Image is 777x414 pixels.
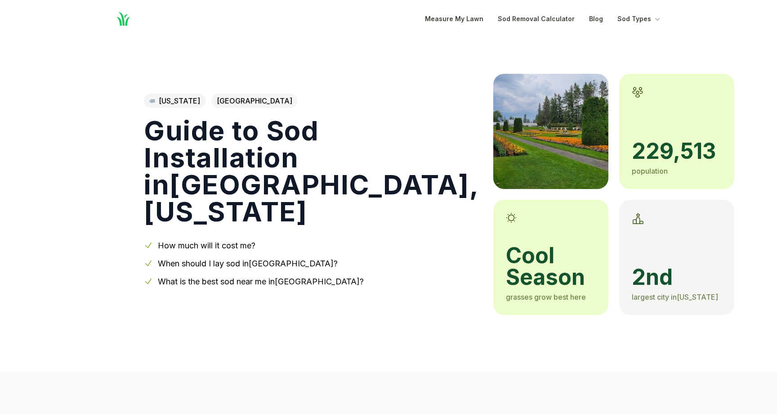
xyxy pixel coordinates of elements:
[158,259,338,268] a: When should I lay sod in[GEOGRAPHIC_DATA]?
[149,99,155,103] img: Washington state outline
[158,277,364,286] a: What is the best sod near me in[GEOGRAPHIC_DATA]?
[589,13,603,24] a: Blog
[158,241,255,250] a: How much will it cost me?
[506,292,586,301] span: grasses grow best here
[632,266,722,288] span: 2nd
[632,292,718,301] span: largest city in [US_STATE]
[506,245,596,288] span: cool season
[632,166,668,175] span: population
[498,13,575,24] a: Sod Removal Calculator
[144,117,479,225] h1: Guide to Sod Installation in [GEOGRAPHIC_DATA] , [US_STATE]
[632,140,722,162] span: 229,513
[493,74,608,189] img: A picture of Spokane
[617,13,662,24] button: Sod Types
[425,13,483,24] a: Measure My Lawn
[211,94,298,108] span: [GEOGRAPHIC_DATA]
[144,94,205,108] a: [US_STATE]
